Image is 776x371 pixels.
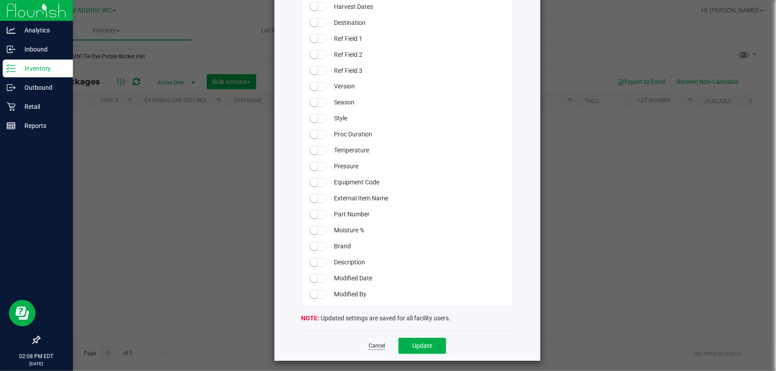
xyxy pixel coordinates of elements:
span: Version [334,79,504,95]
span: Updated settings are saved for all facility users. [301,315,450,322]
span: Ref Field 2 [334,47,504,63]
span: Description [334,255,504,271]
p: [DATE] [4,360,69,367]
span: External Item Name [334,191,504,207]
p: Inbound [16,44,69,55]
span: Part Number [334,207,504,223]
span: Brand [334,239,504,255]
inline-svg: Outbound [7,83,16,92]
span: Style [334,111,504,127]
p: Analytics [16,25,69,36]
span: Proc Duration [334,127,504,143]
inline-svg: Retail [7,102,16,111]
span: Modified By [334,287,504,303]
p: Outbound [16,82,69,93]
p: Inventory [16,63,69,74]
span: Temperature [334,143,504,159]
span: Season [334,95,504,111]
inline-svg: Inbound [7,45,16,54]
span: Equipment Code [334,175,504,191]
span: Modified Date [334,271,504,287]
inline-svg: Inventory [7,64,16,73]
span: Update [412,343,432,350]
span: Ref Field 1 [334,31,504,47]
a: Cancel [369,343,385,350]
p: 02:08 PM EDT [4,352,69,360]
p: Retail [16,101,69,112]
iframe: Resource center [9,300,36,327]
p: Reports [16,120,69,131]
button: Update [398,338,446,354]
span: Pressure [334,159,504,175]
inline-svg: Analytics [7,26,16,35]
span: Destination [334,15,504,31]
span: Moisture % [334,223,504,239]
span: Ref Field 3 [334,63,504,79]
inline-svg: Reports [7,121,16,130]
